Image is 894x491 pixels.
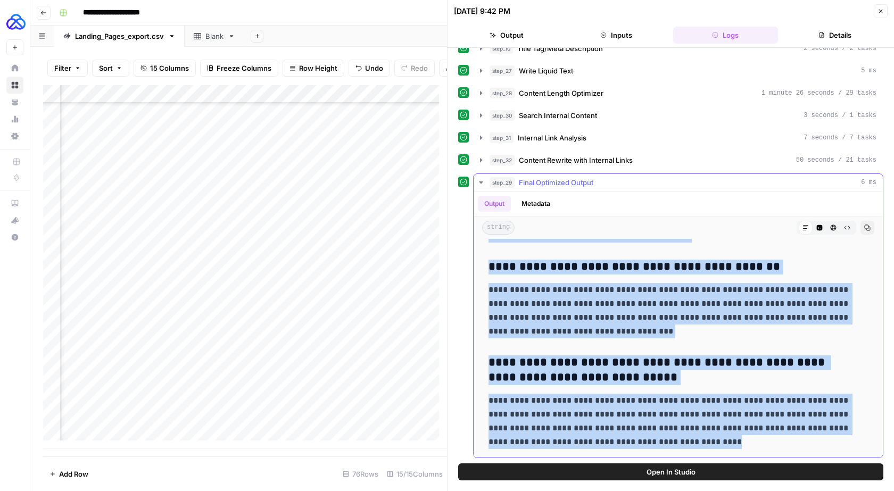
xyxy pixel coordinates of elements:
span: Search Internal Content [519,110,597,121]
div: [DATE] 9:42 PM [454,6,510,16]
span: step_27 [490,65,515,76]
button: 6 ms [474,174,883,191]
span: step_10 [490,43,513,54]
button: Sort [92,60,129,77]
span: Internal Link Analysis [518,132,586,143]
span: step_32 [490,155,515,165]
button: Help + Support [6,229,23,246]
button: 2 seconds / 2 tasks [474,40,883,57]
span: 15 Columns [150,63,189,73]
a: Your Data [6,94,23,111]
span: Add Row [59,469,88,479]
a: AirOps Academy [6,195,23,212]
a: Home [6,60,23,77]
div: Landing_Pages_export.csv [75,31,164,41]
button: Details [782,27,888,44]
span: 5 ms [861,66,876,76]
button: Output [454,27,559,44]
div: 76 Rows [338,465,383,482]
span: step_28 [490,88,515,98]
button: Output [478,196,511,212]
span: string [482,221,515,235]
span: Row Height [299,63,337,73]
span: 6 ms [861,178,876,187]
span: 1 minute 26 seconds / 29 tasks [761,88,876,98]
span: 50 seconds / 21 tasks [796,155,876,165]
a: Settings [6,128,23,145]
div: 15/15 Columns [383,465,447,482]
a: Browse [6,77,23,94]
span: 2 seconds / 2 tasks [804,44,876,53]
button: Add Row [43,465,95,482]
button: 1 minute 26 seconds / 29 tasks [474,85,883,102]
a: Blank [185,26,244,47]
button: Redo [394,60,435,77]
span: step_30 [490,110,515,121]
button: 7 seconds / 7 tasks [474,129,883,146]
button: 50 seconds / 21 tasks [474,152,883,169]
div: What's new? [7,212,23,228]
button: Workspace: AUQ [6,9,23,35]
span: Content Length Optimizer [519,88,603,98]
button: Freeze Columns [200,60,278,77]
button: 5 ms [474,62,883,79]
span: step_29 [490,177,515,188]
button: What's new? [6,212,23,229]
button: Filter [47,60,88,77]
span: Sort [99,63,113,73]
img: AUQ Logo [6,12,26,31]
button: Open In Studio [458,463,883,480]
span: 3 seconds / 1 tasks [804,111,876,120]
span: Content Rewrite with Internal Links [519,155,633,165]
button: Logs [673,27,779,44]
span: 7 seconds / 7 tasks [804,133,876,143]
span: Freeze Columns [217,63,271,73]
button: Row Height [283,60,344,77]
span: Undo [365,63,383,73]
div: Blank [205,31,223,41]
a: Usage [6,111,23,128]
button: Undo [349,60,390,77]
span: Open In Studio [647,467,696,477]
button: Metadata [515,196,557,212]
span: step_31 [490,132,514,143]
div: 6 ms [474,192,883,457]
a: Landing_Pages_export.csv [54,26,185,47]
span: Final Optimized Output [519,177,593,188]
button: 3 seconds / 1 tasks [474,107,883,124]
button: 15 Columns [134,60,196,77]
span: Write Liquid Text [519,65,573,76]
span: Title Tag/Meta Description [517,43,603,54]
span: Redo [411,63,428,73]
button: Inputs [564,27,669,44]
span: Filter [54,63,71,73]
